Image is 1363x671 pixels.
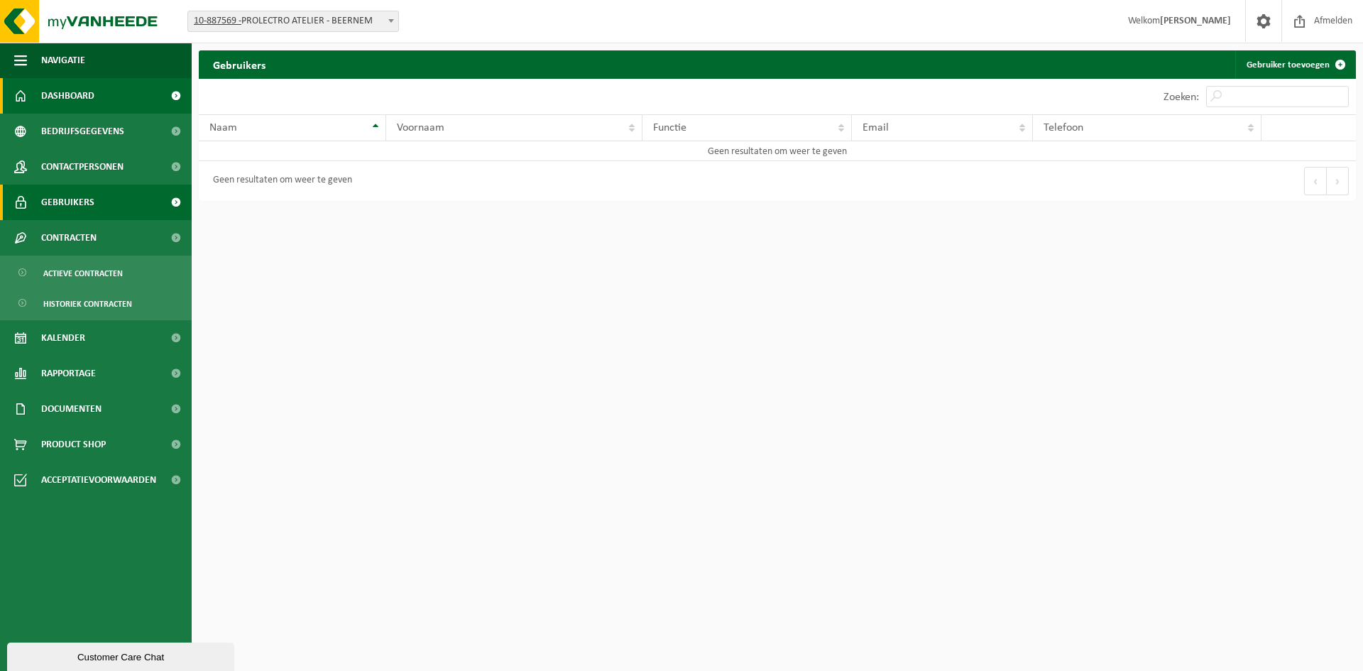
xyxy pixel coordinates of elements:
span: 10-887569 - PROLECTRO ATELIER - BEERNEM [188,11,398,31]
span: Documenten [41,391,102,427]
strong: [PERSON_NAME] [1160,16,1231,26]
label: Zoeken: [1164,92,1199,103]
a: Gebruiker toevoegen [1235,50,1354,79]
iframe: chat widget [7,640,237,671]
td: Geen resultaten om weer te geven [199,141,1356,161]
button: Previous [1304,167,1327,195]
span: Voornaam [397,122,444,133]
span: Historiek contracten [43,290,132,317]
span: Contactpersonen [41,149,124,185]
span: Email [863,122,889,133]
span: Functie [653,122,686,133]
button: Next [1327,167,1349,195]
tcxspan: Call 10-887569 - via 3CX [194,16,241,26]
span: Telefoon [1044,122,1083,133]
span: Actieve contracten [43,260,123,287]
span: Gebruikers [41,185,94,220]
span: Product Shop [41,427,106,462]
span: Rapportage [41,356,96,391]
span: Acceptatievoorwaarden [41,462,156,498]
span: Dashboard [41,78,94,114]
span: Kalender [41,320,85,356]
span: Contracten [41,220,97,256]
h2: Gebruikers [199,50,280,78]
div: Geen resultaten om weer te geven [206,168,352,194]
span: Naam [209,122,237,133]
span: 10-887569 - PROLECTRO ATELIER - BEERNEM [187,11,399,32]
a: Actieve contracten [4,259,188,286]
span: Bedrijfsgegevens [41,114,124,149]
span: Navigatie [41,43,85,78]
a: Historiek contracten [4,290,188,317]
